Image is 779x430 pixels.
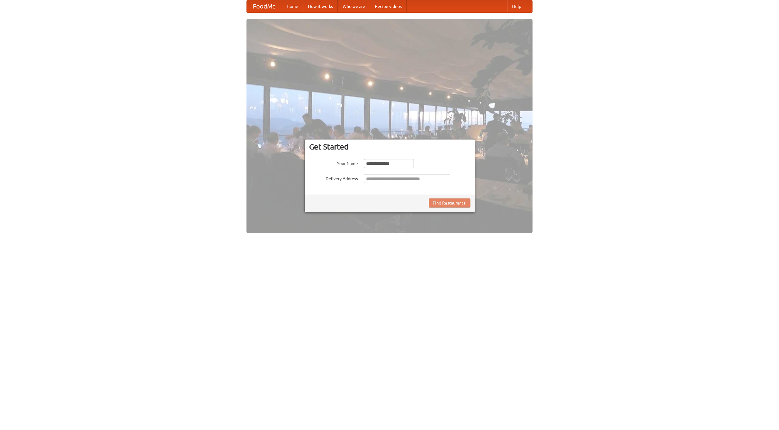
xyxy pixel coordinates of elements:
a: Recipe videos [370,0,407,12]
button: Find Restaurants! [429,198,470,208]
a: How it works [303,0,338,12]
a: Help [507,0,526,12]
a: FoodMe [247,0,282,12]
a: Who we are [338,0,370,12]
h3: Get Started [309,142,470,151]
label: Your Name [309,159,358,167]
label: Delivery Address [309,174,358,182]
a: Home [282,0,303,12]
